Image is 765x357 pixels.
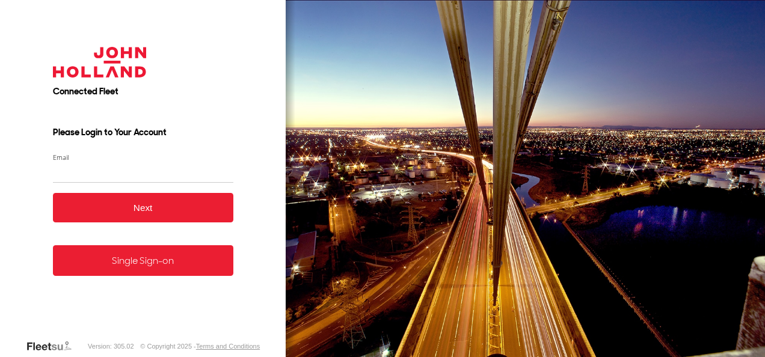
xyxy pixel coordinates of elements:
[53,126,233,138] h3: Please Login to Your Account
[53,153,233,162] label: Email
[196,343,260,350] a: Terms and Conditions
[88,343,134,350] div: Version: 305.02
[53,245,233,276] a: Single Sign-on
[140,343,260,350] div: © Copyright 2025 -
[53,85,233,97] h2: Connected Fleet
[53,193,233,222] button: Next
[26,340,81,352] a: Visit our Website
[53,47,147,78] img: John Holland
